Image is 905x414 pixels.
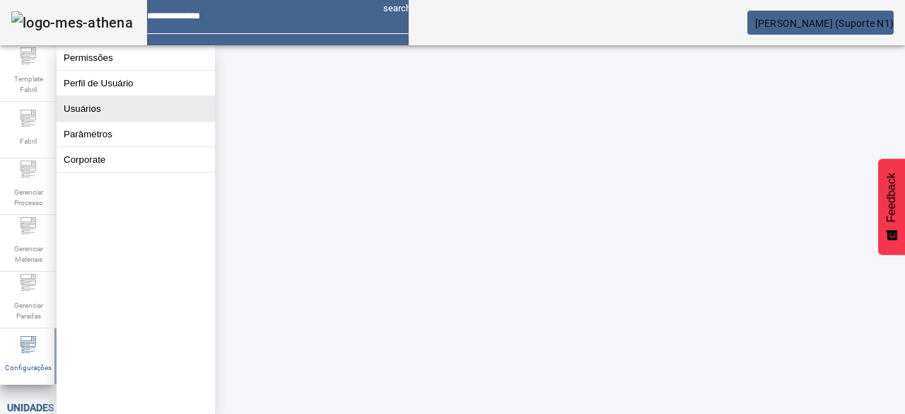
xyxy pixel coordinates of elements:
span: Feedback [885,173,898,222]
button: Permissões [57,45,215,70]
img: logo-mes-athena [11,11,133,34]
button: Corporate [57,147,215,172]
button: Usuários [57,96,215,121]
span: Configurações [1,358,56,377]
span: Gerenciar Paradas [7,296,49,326]
button: Perfil de Usuário [57,71,215,96]
span: Unidades [7,402,54,413]
button: Feedback - Mostrar pesquisa [878,159,905,255]
span: Gerenciar Materiais [7,239,49,269]
span: Template Fabril [7,69,49,99]
button: Parâmetros [57,122,215,146]
span: Gerenciar Processo [7,183,49,212]
span: [PERSON_NAME] (Suporte N1) [755,18,894,29]
span: Fabril [16,132,41,151]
